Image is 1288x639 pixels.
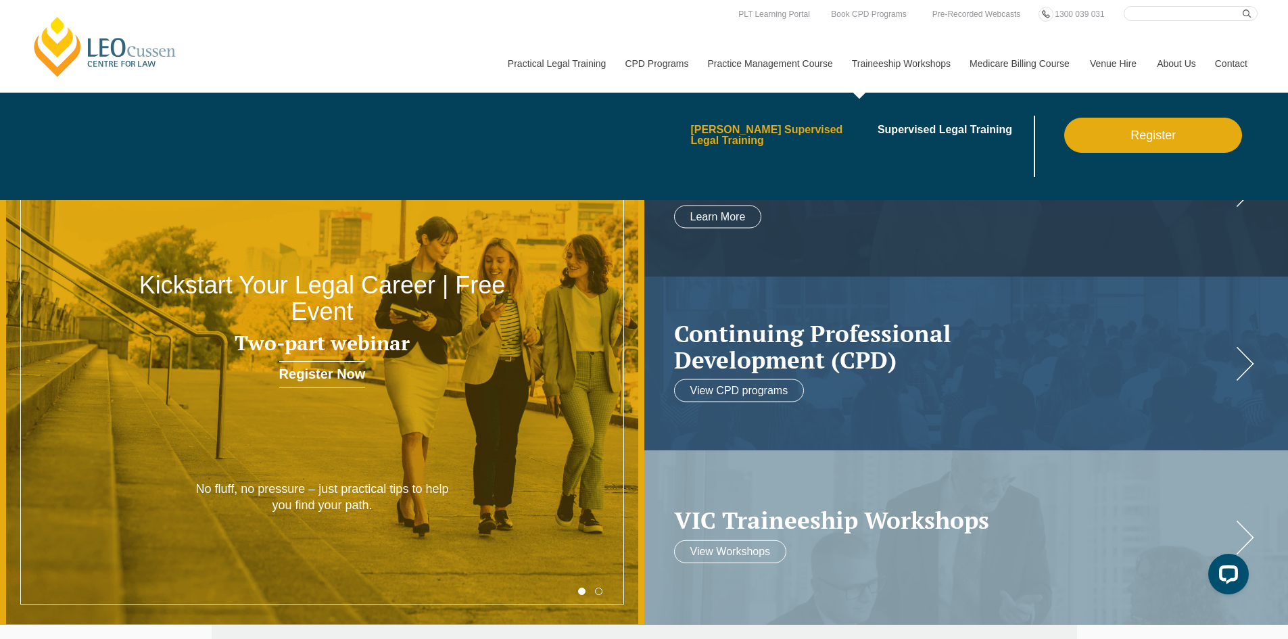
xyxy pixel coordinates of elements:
[30,15,180,78] a: [PERSON_NAME] Centre for Law
[674,321,1232,373] h2: Continuing Professional Development (CPD)
[498,34,615,93] a: Practical Legal Training
[578,588,586,595] button: 1
[1064,118,1242,153] a: Register
[698,34,842,93] a: Practice Management Course
[1051,7,1107,22] a: 1300 039 031
[878,124,1031,135] a: Supervised Legal Training
[674,507,1232,534] a: VIC Traineeship Workshops
[1205,34,1258,93] a: Contact
[735,7,813,22] a: PLT Learning Portal
[674,205,762,228] a: Learn More
[615,34,697,93] a: CPD Programs
[842,34,959,93] a: Traineeship Workshops
[1080,34,1147,93] a: Venue Hire
[674,321,1232,373] a: Continuing ProfessionalDevelopment (CPD)
[279,361,366,388] a: Register Now
[674,540,787,563] a: View Workshops
[1197,548,1254,605] iframe: LiveChat chat widget
[674,379,805,402] a: View CPD programs
[129,332,516,354] h3: Two-part webinar
[690,124,868,146] a: [PERSON_NAME] Supervised Legal Training
[1055,9,1104,19] span: 1300 039 031
[828,7,909,22] a: Book CPD Programs
[129,272,516,325] h2: Kickstart Your Legal Career | Free Event
[929,7,1024,22] a: Pre-Recorded Webcasts
[1147,34,1205,93] a: About Us
[595,588,602,595] button: 2
[959,34,1080,93] a: Medicare Billing Course
[193,481,451,513] p: No fluff, no pressure – just practical tips to help you find your path.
